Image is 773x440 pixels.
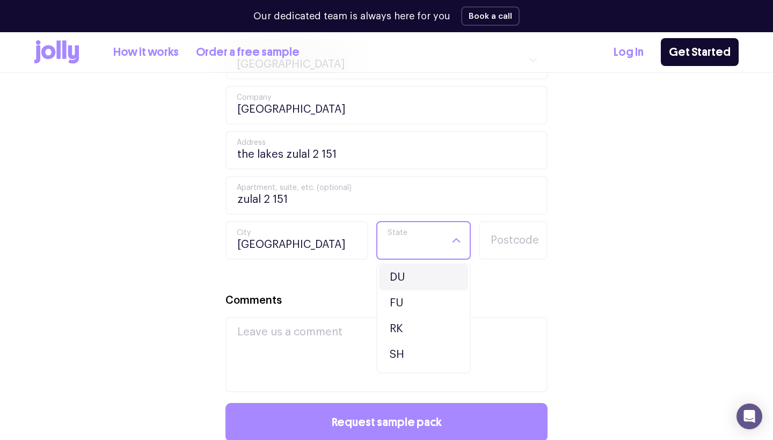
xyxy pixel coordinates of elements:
[253,9,450,24] p: Our dedicated team is always here for you
[379,316,468,342] li: RK
[379,290,468,316] li: FU
[379,342,468,368] li: SH
[196,43,300,61] a: Order a free sample
[379,265,468,290] li: DU
[225,293,282,309] label: Comments
[614,43,644,61] a: Log In
[332,416,442,428] span: Request sample pack
[461,6,520,26] button: Book a call
[113,43,179,61] a: How it works
[376,221,471,260] div: Search for option
[387,222,442,259] input: Search for option
[379,368,468,393] li: UQ
[736,404,762,429] div: Open Intercom Messenger
[661,38,739,66] a: Get Started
